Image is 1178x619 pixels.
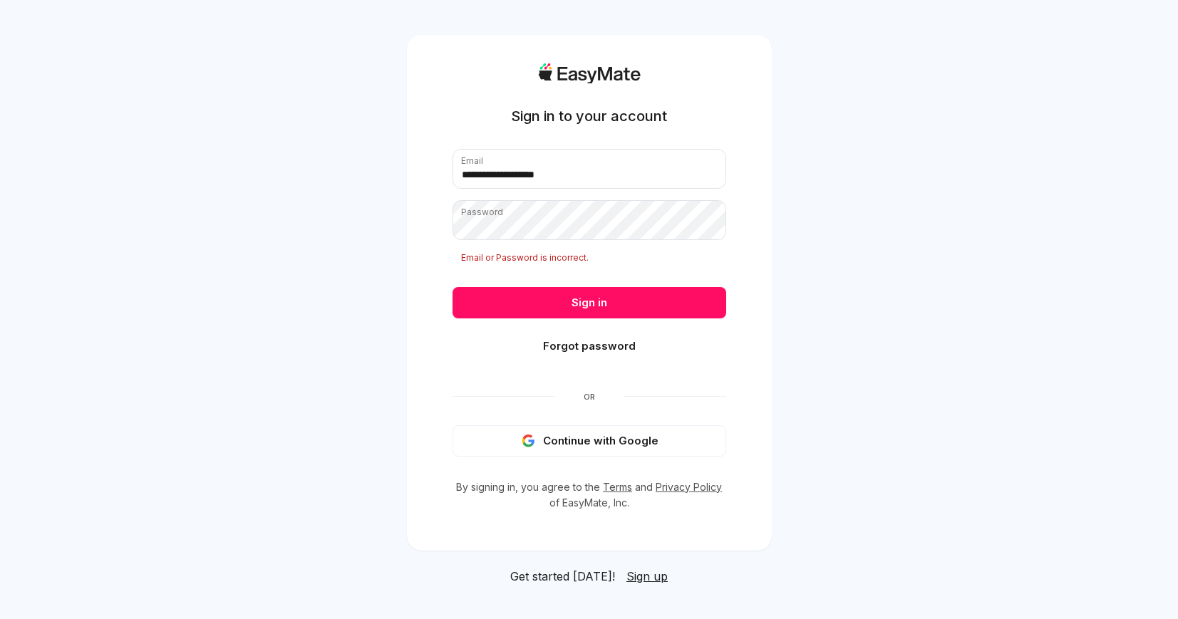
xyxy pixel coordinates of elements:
[453,425,726,457] button: Continue with Google
[510,568,615,585] span: Get started [DATE]!
[626,569,668,583] span: Sign up
[453,287,726,318] button: Sign in
[453,331,726,362] button: Forgot password
[453,479,726,511] p: By signing in, you agree to the and of EasyMate, Inc.
[453,251,726,264] p: Email or Password is incorrect.
[626,568,668,585] a: Sign up
[603,481,632,493] a: Terms
[656,481,722,493] a: Privacy Policy
[511,106,667,126] h1: Sign in to your account
[555,391,624,402] span: Or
